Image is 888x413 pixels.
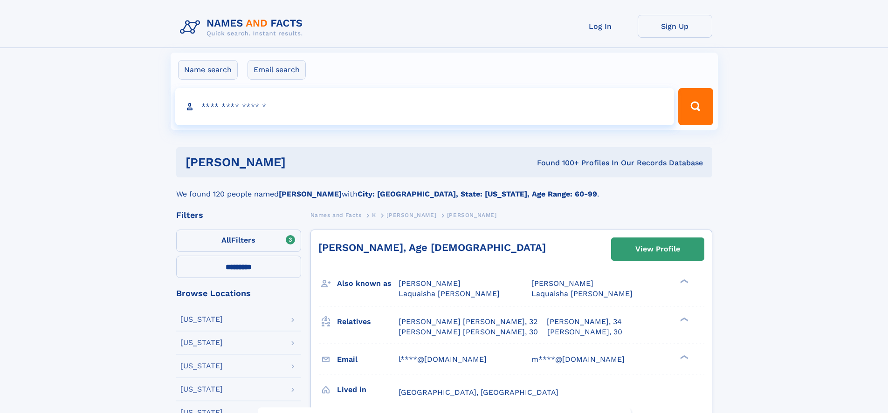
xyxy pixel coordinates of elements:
a: [PERSON_NAME], 34 [547,317,622,327]
a: Names and Facts [310,209,362,221]
h1: [PERSON_NAME] [186,156,412,168]
div: ❯ [678,316,689,322]
span: [PERSON_NAME] [386,212,436,218]
a: Log In [563,15,638,38]
div: ❯ [678,278,689,284]
span: [PERSON_NAME] [531,279,593,288]
h3: Lived in [337,382,399,398]
a: View Profile [612,238,704,260]
button: Search Button [678,88,713,125]
span: [GEOGRAPHIC_DATA], [GEOGRAPHIC_DATA] [399,388,558,397]
a: [PERSON_NAME], Age [DEMOGRAPHIC_DATA] [318,242,546,253]
label: Email search [248,60,306,80]
div: Found 100+ Profiles In Our Records Database [411,158,703,168]
span: [PERSON_NAME] [447,212,497,218]
div: [US_STATE] [180,386,223,393]
a: [PERSON_NAME], 30 [547,327,622,337]
span: Laquaisha [PERSON_NAME] [399,289,500,298]
a: Sign Up [638,15,712,38]
span: Laquaisha [PERSON_NAME] [531,289,633,298]
span: K [372,212,376,218]
a: K [372,209,376,221]
div: [US_STATE] [180,316,223,323]
a: [PERSON_NAME] [PERSON_NAME], 30 [399,327,538,337]
span: [PERSON_NAME] [399,279,461,288]
label: Name search [178,60,238,80]
div: We found 120 people named with . [176,177,712,200]
div: [US_STATE] [180,339,223,346]
span: All [221,236,231,244]
b: [PERSON_NAME] [279,190,342,198]
a: [PERSON_NAME] [386,209,436,221]
img: Logo Names and Facts [176,15,310,40]
h3: Also known as [337,276,399,291]
b: City: [GEOGRAPHIC_DATA], State: [US_STATE], Age Range: 60-99 [358,190,597,198]
h3: Email [337,352,399,367]
label: Filters [176,230,301,252]
div: Browse Locations [176,289,301,298]
h3: Relatives [337,314,399,330]
a: [PERSON_NAME] [PERSON_NAME], 32 [399,317,537,327]
div: ❯ [678,354,689,360]
div: [US_STATE] [180,362,223,370]
div: View Profile [635,238,680,260]
div: Filters [176,211,301,219]
input: search input [175,88,675,125]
